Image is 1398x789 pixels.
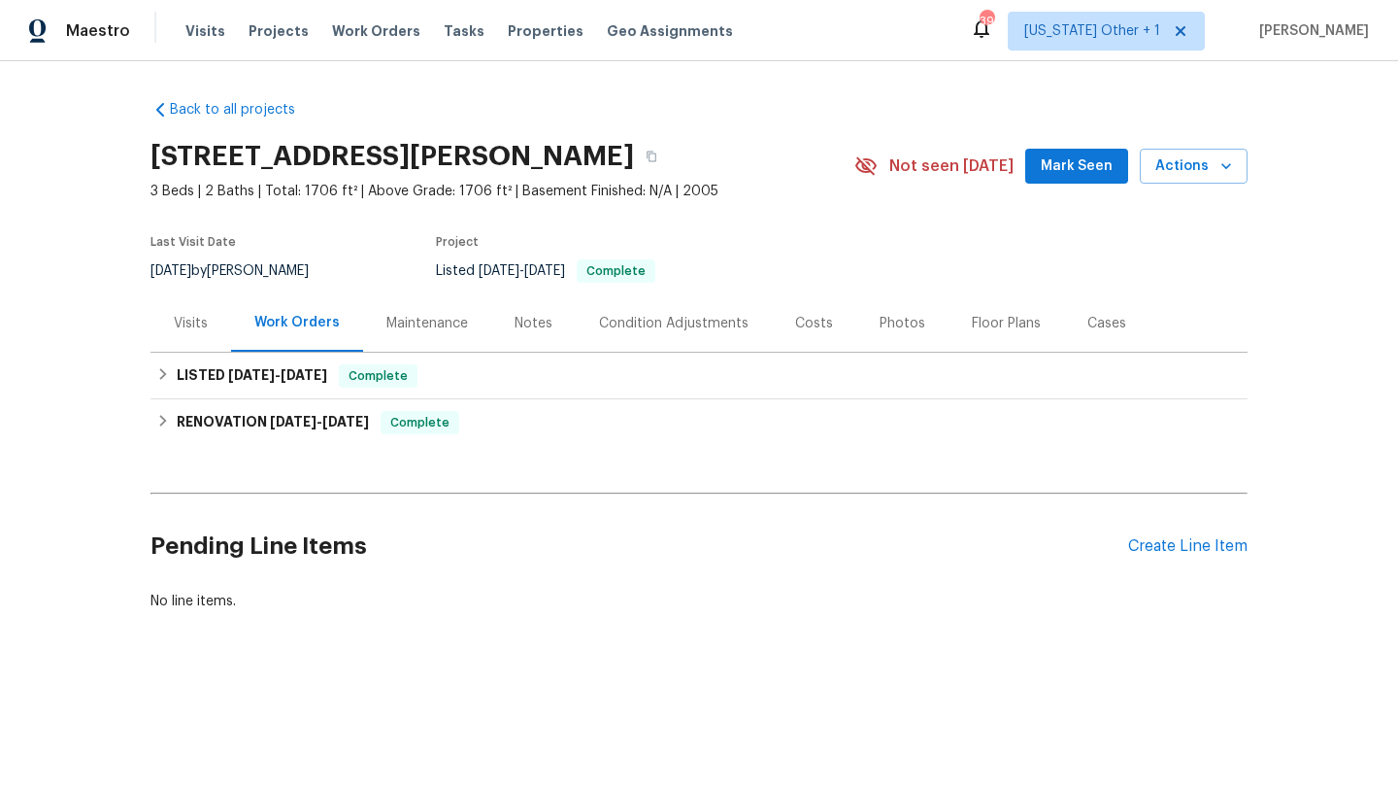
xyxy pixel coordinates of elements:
div: Floor Plans [972,314,1041,333]
div: Condition Adjustments [599,314,749,333]
span: [DATE] [228,368,275,382]
span: [DATE] [322,415,369,429]
span: Project [436,236,479,248]
span: - [479,264,565,278]
span: [DATE] [270,415,316,429]
div: 39 [980,12,993,31]
div: Maintenance [386,314,468,333]
button: Copy Address [634,139,669,174]
div: Costs [795,314,833,333]
div: Create Line Item [1128,537,1248,556]
span: - [270,415,369,429]
div: No line items. [150,592,1248,611]
h6: RENOVATION [177,411,369,434]
span: Maestro [66,21,130,41]
span: Properties [508,21,583,41]
span: Complete [579,265,653,277]
span: Actions [1155,154,1232,179]
span: Geo Assignments [607,21,733,41]
span: [PERSON_NAME] [1251,21,1369,41]
span: - [228,368,327,382]
div: Work Orders [254,313,340,332]
h2: Pending Line Items [150,501,1128,592]
span: Visits [185,21,225,41]
h6: LISTED [177,364,327,388]
button: Mark Seen [1025,149,1128,185]
span: Complete [383,413,457,432]
h2: [STREET_ADDRESS][PERSON_NAME] [150,147,634,166]
span: Tasks [444,24,484,38]
span: [US_STATE] Other + 1 [1024,21,1160,41]
span: [DATE] [150,264,191,278]
span: [DATE] [524,264,565,278]
span: [DATE] [479,264,519,278]
span: Listed [436,264,655,278]
div: Notes [515,314,552,333]
span: Last Visit Date [150,236,236,248]
span: 3 Beds | 2 Baths | Total: 1706 ft² | Above Grade: 1706 ft² | Basement Finished: N/A | 2005 [150,182,854,201]
button: Actions [1140,149,1248,185]
div: Cases [1087,314,1126,333]
span: [DATE] [281,368,327,382]
div: RENOVATION [DATE]-[DATE]Complete [150,399,1248,446]
span: Mark Seen [1041,154,1113,179]
div: Visits [174,314,208,333]
div: Photos [880,314,925,333]
a: Back to all projects [150,100,337,120]
div: by [PERSON_NAME] [150,259,332,283]
div: LISTED [DATE]-[DATE]Complete [150,353,1248,399]
span: Projects [249,21,309,41]
span: Not seen [DATE] [889,156,1014,176]
span: Work Orders [332,21,420,41]
span: Complete [341,366,416,386]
